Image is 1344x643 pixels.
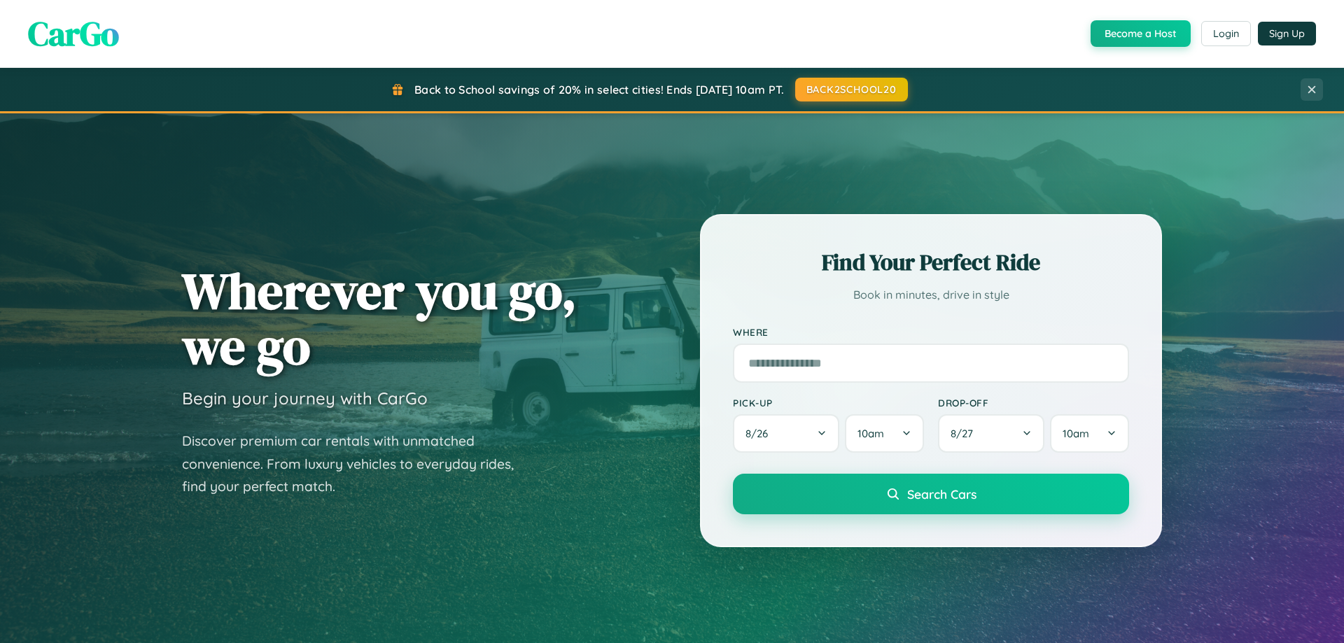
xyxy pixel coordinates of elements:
button: BACK2SCHOOL20 [795,78,908,101]
label: Where [733,326,1129,338]
button: Login [1201,21,1251,46]
span: 10am [1063,427,1089,440]
label: Pick-up [733,397,924,409]
h1: Wherever you go, we go [182,263,577,374]
button: 10am [1050,414,1129,453]
button: 10am [845,414,924,453]
p: Book in minutes, drive in style [733,285,1129,305]
button: Sign Up [1258,22,1316,45]
button: 8/26 [733,414,839,453]
button: Become a Host [1091,20,1191,47]
span: CarGo [28,10,119,57]
p: Discover premium car rentals with unmatched convenience. From luxury vehicles to everyday rides, ... [182,430,532,498]
span: Back to School savings of 20% in select cities! Ends [DATE] 10am PT. [414,83,784,97]
button: 8/27 [938,414,1044,453]
span: 8 / 26 [745,427,775,440]
h3: Begin your journey with CarGo [182,388,428,409]
span: 10am [857,427,884,440]
span: 8 / 27 [951,427,980,440]
h2: Find Your Perfect Ride [733,247,1129,278]
label: Drop-off [938,397,1129,409]
button: Search Cars [733,474,1129,514]
span: Search Cars [907,486,976,502]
